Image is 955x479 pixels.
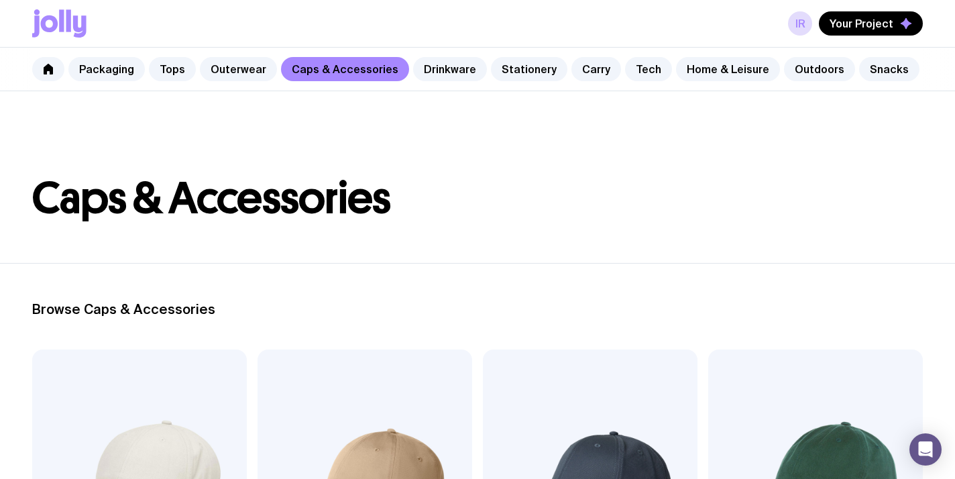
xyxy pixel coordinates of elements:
[149,57,196,81] a: Tops
[819,11,923,36] button: Your Project
[32,177,923,220] h1: Caps & Accessories
[200,57,277,81] a: Outerwear
[571,57,621,81] a: Carry
[784,57,855,81] a: Outdoors
[859,57,919,81] a: Snacks
[788,11,812,36] a: IR
[625,57,672,81] a: Tech
[32,301,923,317] h2: Browse Caps & Accessories
[491,57,567,81] a: Stationery
[830,17,893,30] span: Your Project
[413,57,487,81] a: Drinkware
[281,57,409,81] a: Caps & Accessories
[676,57,780,81] a: Home & Leisure
[68,57,145,81] a: Packaging
[909,433,942,466] div: Open Intercom Messenger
